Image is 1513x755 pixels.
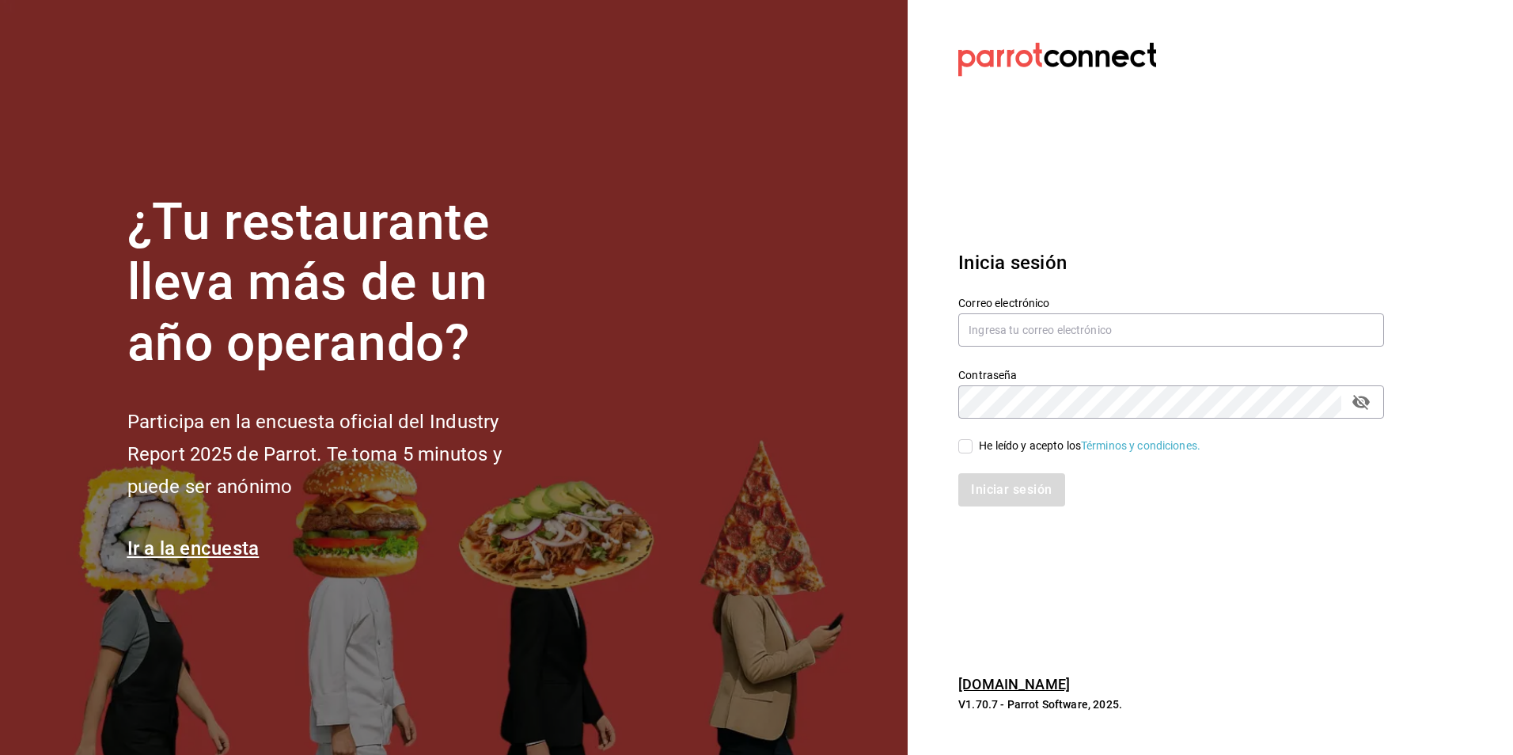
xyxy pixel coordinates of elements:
a: Ir a la encuesta [127,537,260,560]
label: Correo electrónico [958,297,1384,308]
h2: Participa en la encuesta oficial del Industry Report 2025 de Parrot. Te toma 5 minutos y puede se... [127,406,555,503]
p: V1.70.7 - Parrot Software, 2025. [958,696,1384,712]
button: passwordField [1348,389,1375,415]
label: Contraseña [958,369,1384,380]
div: He leído y acepto los [979,438,1200,454]
a: Términos y condiciones. [1081,439,1200,452]
a: [DOMAIN_NAME] [958,676,1070,692]
h3: Inicia sesión [958,249,1384,277]
h1: ¿Tu restaurante lleva más de un año operando? [127,192,555,374]
input: Ingresa tu correo electrónico [958,313,1384,347]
